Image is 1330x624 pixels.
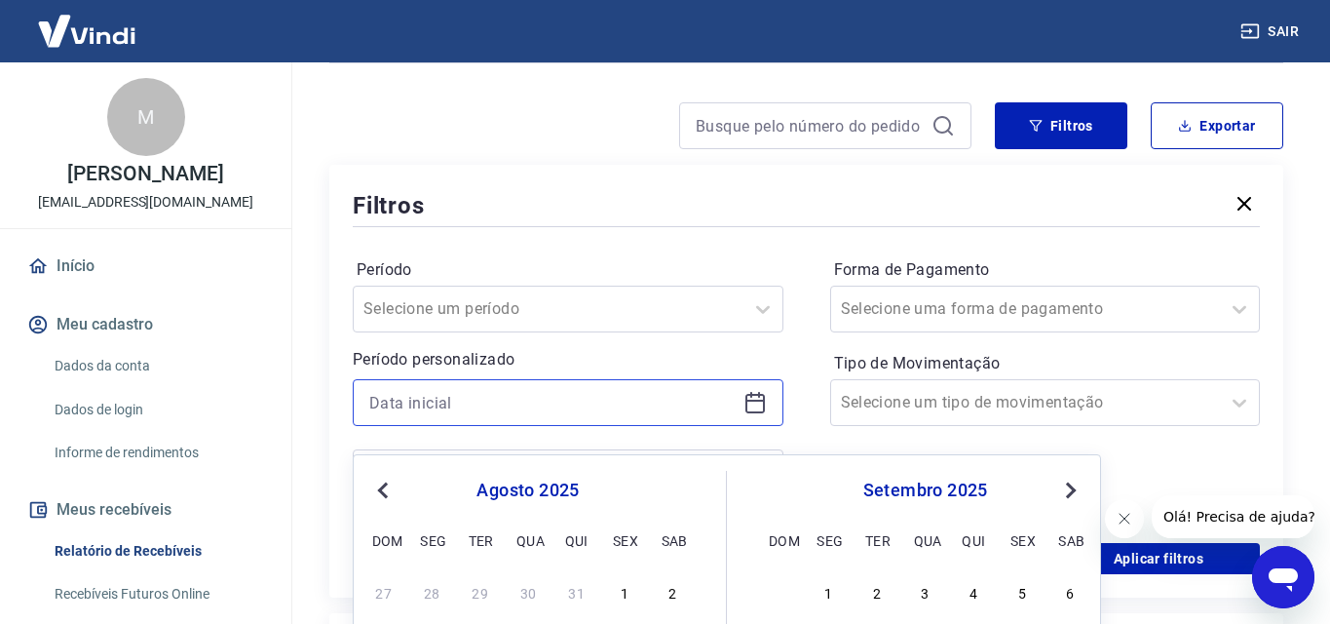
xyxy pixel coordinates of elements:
div: sab [1058,528,1082,552]
div: Choose quinta-feira, 31 de julho de 2025 [565,580,589,604]
div: Choose sexta-feira, 5 de setembro de 2025 [1010,580,1034,604]
label: Período [357,258,779,282]
div: Choose sexta-feira, 1 de agosto de 2025 [613,580,636,604]
a: Relatório de Recebíveis [47,531,268,571]
div: Choose quarta-feira, 30 de julho de 2025 [516,580,540,604]
button: Next Month [1059,479,1083,502]
p: [PERSON_NAME] [67,164,223,184]
button: Meus recebíveis [23,488,268,531]
a: Dados de login [47,390,268,430]
iframe: Mensagem da empresa [1152,495,1314,538]
div: ter [865,528,889,552]
div: Choose terça-feira, 2 de setembro de 2025 [865,580,889,604]
input: Busque pelo número do pedido [696,111,924,140]
div: agosto 2025 [369,479,687,502]
p: Período personalizado [353,348,783,371]
label: Forma de Pagamento [834,258,1257,282]
div: Choose domingo, 31 de agosto de 2025 [769,580,792,604]
div: Choose terça-feira, 29 de julho de 2025 [469,580,492,604]
div: sab [662,528,685,552]
img: Vindi [23,1,150,60]
div: qui [565,528,589,552]
div: Choose domingo, 27 de julho de 2025 [372,580,396,604]
div: dom [769,528,792,552]
div: seg [420,528,443,552]
div: Choose quarta-feira, 3 de setembro de 2025 [914,580,937,604]
label: Tipo de Movimentação [834,352,1257,375]
div: dom [372,528,396,552]
div: M [107,78,185,156]
div: setembro 2025 [766,479,1084,502]
div: seg [817,528,840,552]
button: Meu cadastro [23,303,268,346]
input: Data inicial [369,388,736,417]
button: Exportar [1151,102,1283,149]
div: Choose sábado, 6 de setembro de 2025 [1058,580,1082,604]
div: qui [962,528,985,552]
div: Choose quinta-feira, 4 de setembro de 2025 [962,580,985,604]
div: qua [516,528,540,552]
div: Choose segunda-feira, 1 de setembro de 2025 [817,580,840,604]
p: [EMAIL_ADDRESS][DOMAIN_NAME] [38,192,253,213]
h5: Filtros [353,190,425,221]
a: Início [23,245,268,288]
div: ter [469,528,492,552]
button: Sair [1236,14,1307,50]
div: sex [1010,528,1034,552]
a: Recebíveis Futuros Online [47,574,268,614]
div: qua [914,528,937,552]
div: Choose sábado, 2 de agosto de 2025 [662,580,685,604]
iframe: Fechar mensagem [1105,499,1144,538]
button: Previous Month [371,479,395,502]
a: Dados da conta [47,346,268,386]
button: Filtros [995,102,1127,149]
iframe: Botão para abrir a janela de mensagens [1252,546,1314,608]
span: Olá! Precisa de ajuda? [12,14,164,29]
button: Aplicar filtros [1057,543,1260,574]
div: sex [613,528,636,552]
a: Informe de rendimentos [47,433,268,473]
div: Choose segunda-feira, 28 de julho de 2025 [420,580,443,604]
